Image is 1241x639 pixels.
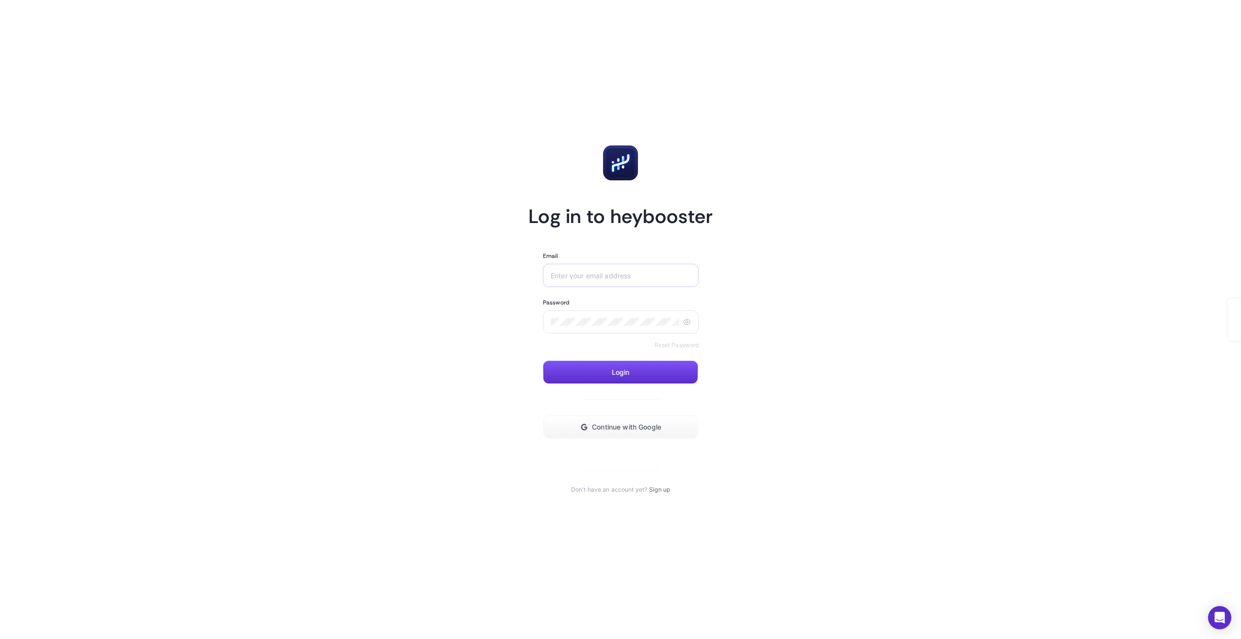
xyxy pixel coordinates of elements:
label: Email [543,252,558,260]
span: Login [612,368,630,376]
a: Reset Password [654,341,699,349]
a: Sign up [649,486,670,494]
h1: Log in to heybooster [528,204,713,229]
label: Password [543,299,569,306]
span: Don't have an account yet? [571,486,647,494]
button: Continue with Google [543,415,699,439]
span: Continue with Google [592,423,661,431]
input: Enter your email address [551,272,691,279]
button: Login [543,361,698,384]
div: Open Intercom Messenger [1208,606,1231,629]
